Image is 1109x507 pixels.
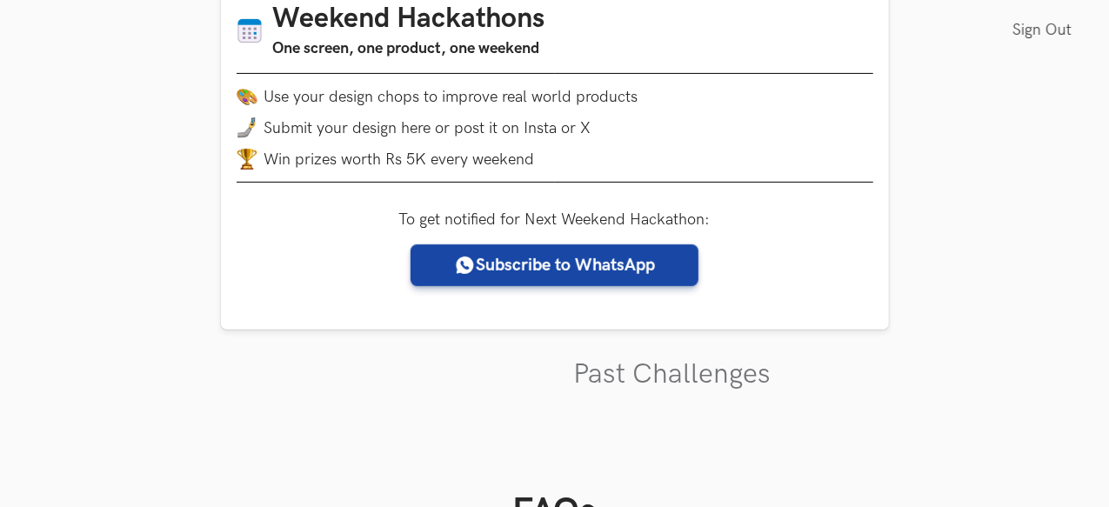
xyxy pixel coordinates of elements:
h3: One screen, one product, one weekend [273,37,545,61]
a: Past Challenges [573,357,771,391]
li: Use your design chops to improve real world products [237,86,873,107]
img: Calendar icon [237,17,263,44]
a: Subscribe to WhatsApp [411,244,698,286]
h1: Weekend Hackathons [273,3,545,37]
img: trophy.png [237,149,257,170]
label: To get notified for Next Weekend Hackathon: [399,210,711,229]
img: mobile-in-hand.png [237,117,257,138]
ul: Tabs Interface [221,330,889,391]
li: Win prizes worth Rs 5K every weekend [237,149,873,170]
img: palette.png [237,86,257,107]
span: Submit your design here or post it on Insta or X [264,119,591,137]
a: Sign Out [1012,10,1081,50]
